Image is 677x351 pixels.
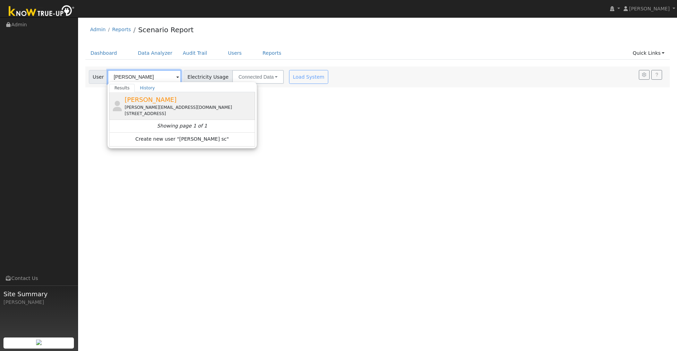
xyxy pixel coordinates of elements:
[627,47,670,60] a: Quick Links
[133,47,178,60] a: Data Analyzer
[125,96,177,103] span: [PERSON_NAME]
[109,84,135,92] a: Results
[5,4,78,19] img: Know True-Up
[3,299,74,306] div: [PERSON_NAME]
[3,289,74,299] span: Site Summary
[629,6,670,11] span: [PERSON_NAME]
[36,340,42,345] img: retrieve
[112,27,131,32] a: Reports
[90,27,106,32] a: Admin
[135,135,229,143] span: Create new user "[PERSON_NAME] sc"
[135,84,160,92] a: History
[651,70,662,80] a: Help Link
[85,47,122,60] a: Dashboard
[138,26,194,34] a: Scenario Report
[157,122,207,130] i: Showing page 1 of 1
[178,47,212,60] a: Audit Trail
[223,47,247,60] a: Users
[232,70,284,84] button: Connected Data
[89,70,108,84] span: User
[257,47,287,60] a: Reports
[125,111,253,117] div: [STREET_ADDRESS]
[639,70,650,80] button: Settings
[108,70,181,84] input: Select a User
[125,104,253,111] div: [PERSON_NAME][EMAIL_ADDRESS][DOMAIN_NAME]
[184,70,232,84] span: Electricity Usage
